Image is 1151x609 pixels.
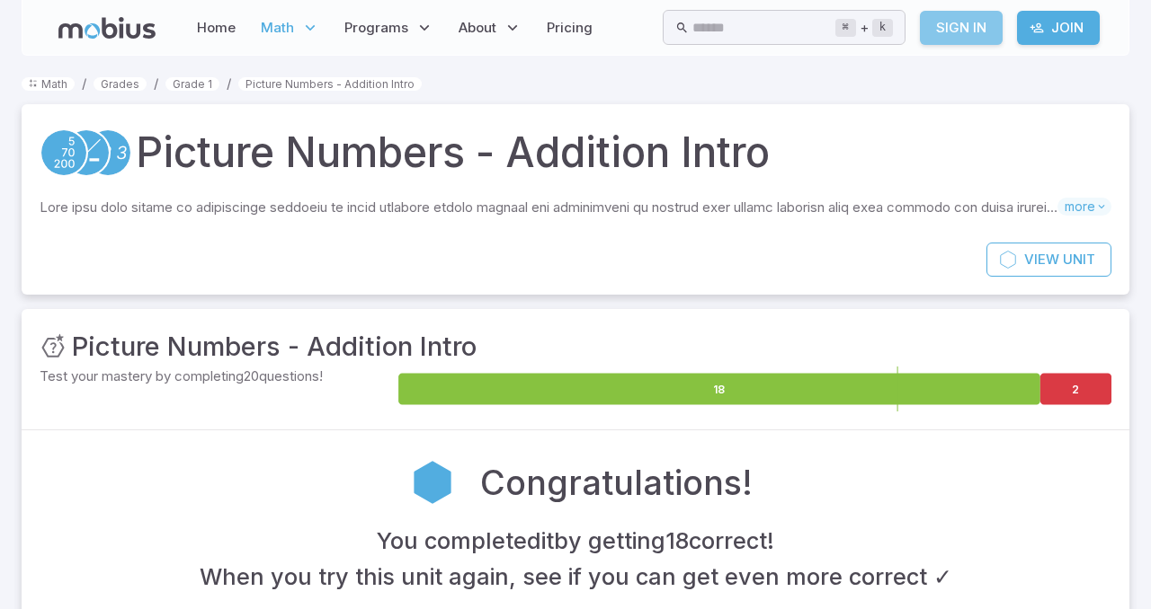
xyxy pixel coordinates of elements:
li: / [227,74,231,93]
span: Unit [1063,250,1095,269]
a: Place Value [40,128,88,177]
span: Math [261,18,294,38]
li: / [154,74,158,93]
h1: Picture Numbers - Addition Intro [136,122,770,183]
h3: Picture Numbers - Addition Intro [72,327,477,366]
a: Math [22,77,75,91]
span: About [459,18,496,38]
a: Home [192,7,241,49]
span: Programs [344,18,408,38]
p: Test your mastery by completing 20 questions! [40,366,395,386]
a: Addition and Subtraction [62,128,111,177]
a: Numeracy [84,128,132,177]
a: Join [1017,11,1100,45]
nav: breadcrumb [22,74,1129,93]
a: Grades [94,77,147,91]
kbd: ⌘ [835,19,856,37]
a: Pricing [541,7,598,49]
a: Grade 1 [165,77,219,91]
a: Sign In [920,11,1003,45]
h4: When you try this unit again, see if you can get even more correct ✓ [200,559,952,595]
li: / [82,74,86,93]
a: ViewUnit [986,243,1111,277]
a: Picture Numbers - Addition Intro [238,77,422,91]
h4: You completed it by getting 18 correct ! [377,523,774,559]
p: Lore ipsu dolo sitame co adipiscinge seddoeiu te incid utlabore etdolo magnaal eni adminimveni qu... [40,198,1057,217]
span: View [1024,250,1059,269]
kbd: k [872,19,893,37]
div: + [835,17,893,39]
h2: Congratulations! [480,457,753,507]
